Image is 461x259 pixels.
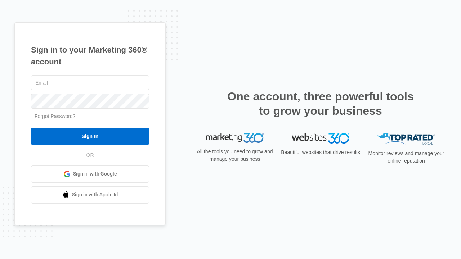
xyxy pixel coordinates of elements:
[366,150,447,165] p: Monitor reviews and manage your online reputation
[72,191,118,199] span: Sign in with Apple Id
[206,133,264,143] img: Marketing 360
[31,186,149,204] a: Sign in with Apple Id
[31,165,149,183] a: Sign in with Google
[225,89,416,118] h2: One account, three powerful tools to grow your business
[81,151,99,159] span: OR
[31,75,149,90] input: Email
[194,148,275,163] p: All the tools you need to grow and manage your business
[73,170,117,178] span: Sign in with Google
[35,113,76,119] a: Forgot Password?
[31,44,149,68] h1: Sign in to your Marketing 360® account
[292,133,349,144] img: Websites 360
[377,133,435,145] img: Top Rated Local
[280,149,361,156] p: Beautiful websites that drive results
[31,128,149,145] input: Sign In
